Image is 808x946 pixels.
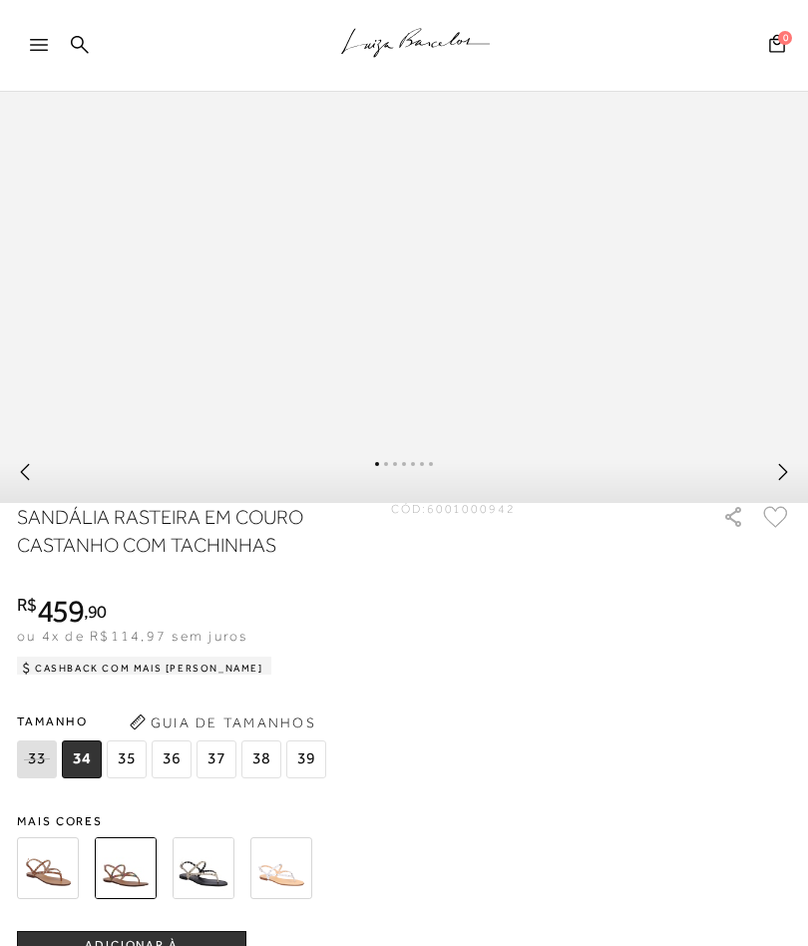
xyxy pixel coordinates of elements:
h1: SANDÁLIA RASTEIRA EM COURO CASTANHO COM TACHINHAS [17,503,354,559]
button: Guia de Tamanhos [123,707,322,738]
span: 6001000942 [427,502,516,516]
img: SANDÁLIA RASTEIRA EM COURO CASTANHO COM TACHINHAS [95,837,157,899]
span: 36 [152,740,192,778]
span: 0 [778,31,792,45]
span: 33 [17,740,57,778]
div: CÓD: [391,503,516,515]
span: 459 [37,593,84,629]
span: 90 [88,601,107,622]
span: Tamanho [17,707,331,736]
button: 0 [763,33,791,60]
span: 38 [241,740,281,778]
i: R$ [17,596,37,614]
span: ou 4x de R$114,97 sem juros [17,628,247,644]
img: SANDÁLIA RASTEIRA EM COURO OFF WHITE COM TACHINHAS [173,837,234,899]
div: Cashback com Mais [PERSON_NAME] [17,657,271,681]
img: SANDÁLIA RASTEIRA EM COURO CARAMELO COM TACHINHAS [17,837,79,899]
span: 39 [286,740,326,778]
span: 35 [107,740,147,778]
i: , [84,603,107,621]
span: 37 [197,740,236,778]
img: SANDÁLIA RASTEIRA EM COURO PRATA COM TACHINHAS [250,837,312,899]
span: 34 [62,740,102,778]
